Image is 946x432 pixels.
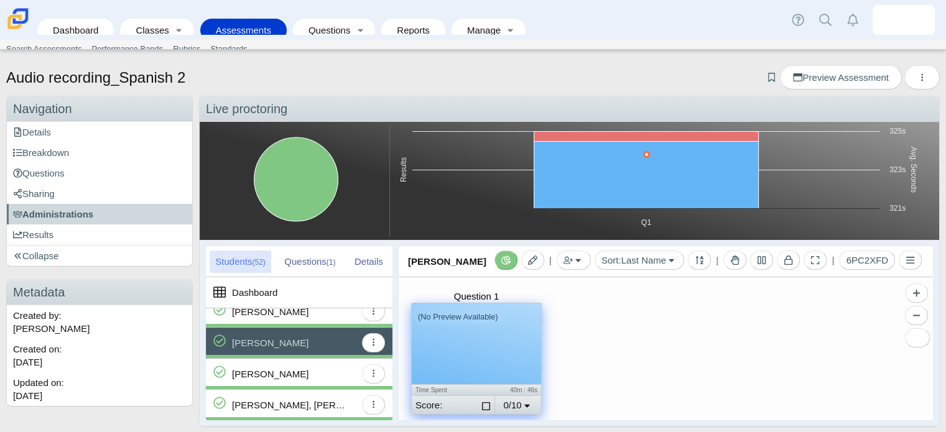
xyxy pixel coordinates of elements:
div: 0/10 [494,396,541,415]
label: Select for grading [482,400,491,411]
a: Classes [126,19,170,42]
a: martha.addo-preko.yyKIqf [873,5,935,35]
div: Score: [415,396,482,414]
small: (No Preview Available) [418,312,498,321]
path: Q1, 7. Incorrect. [534,132,759,142]
small: (52) [252,258,265,267]
a: Carmen School of Science & Technology [5,23,31,34]
span: Breakdown [13,147,69,158]
g: Incorrect, series 3 of 5. Bar series with 1 bar. Y axis, Results. [534,132,759,142]
h3: Metadata [7,280,192,305]
a: Toggle expanded [502,19,519,42]
button: 6PC2XFD [839,250,895,270]
div: [PERSON_NAME], [PERSON_NAME] [232,390,350,420]
small: (1) [327,258,336,267]
text: 321s [889,204,906,213]
div: Dashboard [232,277,277,308]
h1: Audio recording_Spanish 2 [6,67,185,88]
a: Reports [387,19,439,42]
svg: Interactive chart [390,125,927,237]
span: | [716,255,718,265]
a: Dashboard [44,19,108,42]
div: Chart. Highcharts interactive chart. [389,125,936,237]
a: Preview Assessment [780,65,901,90]
g: Avg. Seconds, series 5 of 5. Line with 1 data point. Y axis, Avg. Seconds. [644,152,649,157]
span: Details [13,127,51,137]
svg: Interactive chart [203,125,389,237]
a: Assessments [206,19,281,42]
div: Updated on: [7,372,192,406]
span: Navigation [13,102,72,116]
div: Created by: [PERSON_NAME] [7,305,192,339]
a: Rubrics [168,40,205,58]
a: Sharing [7,183,192,204]
text: 323s [889,165,906,174]
span: 6PC2XFD [846,255,888,265]
div: Live proctoring [200,96,939,122]
path: Q1, 323.78846153846155s. Avg. Seconds. [644,152,649,157]
a: Manage [458,19,502,42]
text: Avg. Seconds [909,147,918,193]
path: Q1, 45. Not Scored. [534,142,759,209]
div: 40m : 46s [476,385,537,395]
span: Preview Assessment [793,72,888,83]
span: | [832,255,834,265]
a: Performance Bands [86,40,168,58]
div: Students [210,250,271,273]
button: Sort:Last Name [595,250,684,270]
div: Created on: [7,339,192,372]
a: Add bookmark [766,72,777,83]
span: [PERSON_NAME] [408,256,522,298]
div: [PERSON_NAME] [232,328,308,358]
time: Sep 19, 2025 at 10:16 AM [13,357,42,367]
time: Sep 19, 2025 at 1:31 PM [13,390,42,401]
a: Results [7,224,192,245]
button: Toggle Reporting [494,250,517,270]
a: Toggle expanded [351,19,369,42]
a: Standards [205,40,252,58]
a: Questions [299,19,351,42]
a: Breakdown [7,142,192,163]
g: Not Scored, series 4 of 5. Bar series with 1 bar. Y axis, Results. [534,142,759,209]
div: [PERSON_NAME] [232,296,308,327]
div: Chart. Highcharts interactive chart. [203,125,389,237]
span: Questions [13,168,65,178]
div: Time Spent [415,385,476,395]
img: Carmen School of Science & Technology [5,6,31,32]
text: Q1 [641,218,651,227]
div: Questions [279,250,341,273]
button: Toggle Menu [899,250,922,270]
a: Questions [7,163,192,183]
span: Sharing [13,188,55,199]
span: Administrations [13,209,93,219]
span: Collapse [13,250,58,261]
div: Details [349,250,389,273]
img: martha.addo-preko.yyKIqf [894,10,914,30]
button: More options [904,65,940,90]
path: Finished, 52. Completed. [254,137,338,221]
a: Toggle expanded [170,19,188,42]
a: Details [7,122,192,142]
a: Alerts [839,6,866,34]
span: Last Name [621,255,667,265]
div: Question 1 [411,290,542,303]
text: Results [399,157,408,182]
a: Search Assessments [1,40,86,58]
a: Collapse [7,246,192,266]
a: Administrations [7,204,192,224]
span: Results [13,229,53,240]
text: 325s [889,127,906,136]
div: [PERSON_NAME] [232,359,308,389]
span: | [549,255,552,265]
